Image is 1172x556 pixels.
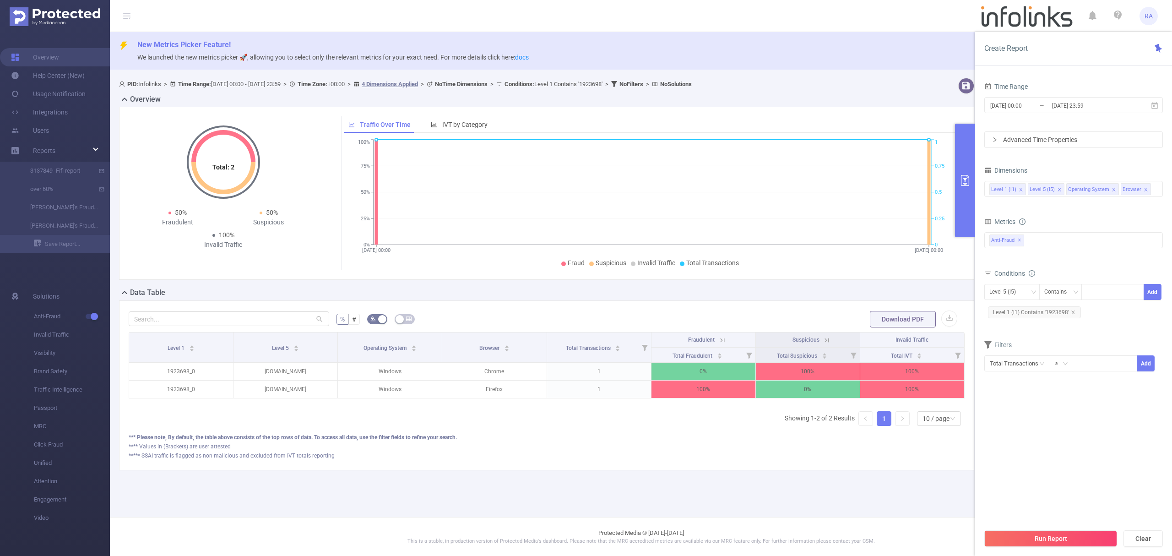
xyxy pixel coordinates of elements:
[922,412,950,425] div: 10 / page
[651,363,755,380] p: 0%
[515,54,529,61] a: docs
[129,452,965,460] div: ***** SSAI traffic is flagged as non-malicious and excluded from IVT totals reporting
[294,344,299,347] i: icon: caret-up
[615,344,620,347] i: icon: caret-up
[223,218,315,227] div: Suspicious
[992,137,998,142] i: icon: right
[338,381,442,398] p: Windows
[1112,187,1116,193] i: icon: close
[442,381,546,398] p: Firefox
[34,326,110,344] span: Invalid Traffic
[785,411,855,426] li: Showing 1-2 of 2 Results
[137,40,231,49] span: New Metrics Picker Feature!
[1068,184,1109,196] div: Operating System
[178,81,211,87] b: Time Range:
[877,412,891,425] a: 1
[547,363,651,380] p: 1
[119,41,128,50] i: icon: thunderbolt
[863,416,868,421] i: icon: left
[352,316,356,323] span: #
[504,348,509,350] i: icon: caret-down
[989,234,1024,246] span: Anti-Fraud
[34,344,110,362] span: Visibility
[1031,289,1036,296] i: icon: down
[178,240,269,250] div: Invalid Traffic
[688,337,715,343] span: Fraudulent
[34,491,110,509] span: Engagement
[615,344,620,349] div: Sort
[133,538,1149,545] p: This is a stable, in production version of Protected Media's dashboard. Please note that the MRC ...
[877,411,891,426] li: 1
[984,530,1117,547] button: Run Report
[11,85,86,103] a: Usage Notification
[406,316,412,322] i: icon: table
[717,355,722,358] i: icon: caret-down
[984,83,1028,90] span: Time Range
[951,348,964,362] i: Filter menu
[34,362,110,381] span: Brand Safety
[119,81,692,87] span: Infolinks [DATE] 00:00 - [DATE] 23:59 +00:00
[33,287,60,305] span: Solutions
[34,472,110,491] span: Attention
[822,352,827,357] div: Sort
[1137,355,1155,371] button: Add
[362,247,391,253] tspan: [DATE] 00:00
[479,345,501,351] span: Browser
[994,270,1035,277] span: Conditions
[294,348,299,350] i: icon: caret-down
[756,363,860,380] p: 100%
[358,140,370,146] tspan: 100%
[505,81,534,87] b: Conditions :
[935,242,938,248] tspan: 0
[345,81,353,87] span: >
[860,381,964,398] p: 100%
[11,103,68,121] a: Integrations
[505,81,602,87] span: Level 1 Contains '1923698'
[917,355,922,358] i: icon: caret-down
[950,416,955,422] i: icon: down
[340,316,345,323] span: %
[1044,284,1073,300] div: Contains
[175,209,187,216] span: 50%
[935,140,938,146] tspan: 1
[860,363,964,380] p: 100%
[127,81,138,87] b: PID:
[1123,530,1163,547] button: Clear
[418,81,427,87] span: >
[442,121,488,128] span: IVT by Category
[870,311,936,327] button: Download PDF
[504,344,509,347] i: icon: caret-up
[895,411,910,426] li: Next Page
[1029,270,1035,277] i: icon: info-circle
[756,381,860,398] p: 0%
[34,509,110,527] span: Video
[11,121,49,140] a: Users
[411,348,416,350] i: icon: caret-down
[935,163,944,169] tspan: 0.75
[847,348,860,362] i: Filter menu
[34,436,110,454] span: Click Fraud
[132,218,223,227] div: Fraudulent
[11,48,59,66] a: Overview
[137,54,529,61] span: We launched the new metrics picker 🚀, allowing you to select only the relevant metrics for your e...
[34,399,110,417] span: Passport
[129,433,965,442] div: *** Please note, By default, the table above consists of the top rows of data. To access all data...
[11,66,85,85] a: Help Center (New)
[272,345,290,351] span: Level 5
[233,381,337,398] p: [DOMAIN_NAME]
[33,142,55,160] a: Reports
[129,442,965,451] div: **** Values in (Brackets) are user attested
[777,353,819,359] span: Total Suspicious
[1028,183,1064,195] li: Level 5 (l5)
[822,352,827,354] i: icon: caret-up
[1063,361,1068,367] i: icon: down
[130,94,161,105] h2: Overview
[1073,289,1079,296] i: icon: down
[717,352,722,354] i: icon: caret-up
[266,209,278,216] span: 50%
[161,81,170,87] span: >
[293,344,299,349] div: Sort
[1055,356,1064,371] div: ≥
[361,190,370,196] tspan: 50%
[643,81,652,87] span: >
